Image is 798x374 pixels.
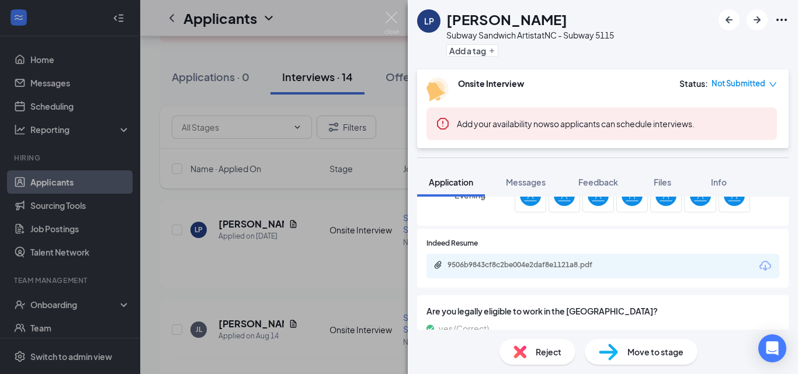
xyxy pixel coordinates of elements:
h1: [PERSON_NAME] [446,9,567,29]
button: Add your availability now [457,118,550,130]
div: LP [424,15,434,27]
div: Open Intercom Messenger [758,334,786,362]
span: Not Submitted [712,78,765,89]
span: Messages [506,177,546,187]
span: Application [429,177,473,187]
svg: Download [758,259,772,273]
svg: ArrowLeftNew [722,13,736,27]
span: yes (Correct) [439,322,489,335]
svg: Paperclip [433,260,443,270]
span: Reject [536,345,561,358]
button: ArrowLeftNew [719,9,740,30]
span: Info [711,177,727,187]
div: Status : [679,78,708,89]
a: Paperclip9506b9843cf8c2be004e2daf8e1121a8.pdf [433,260,623,271]
span: Feedback [578,177,618,187]
b: Onsite Interview [458,78,524,89]
svg: Ellipses [775,13,789,27]
svg: ArrowRight [750,13,764,27]
span: Files [654,177,671,187]
div: 9506b9843cf8c2be004e2daf8e1121a8.pdf [447,260,611,270]
span: so applicants can schedule interviews. [457,118,695,129]
span: Are you legally eligible to work in the [GEOGRAPHIC_DATA]? [426,305,779,317]
svg: Plus [488,47,495,54]
span: Indeed Resume [426,238,478,249]
div: Subway Sandwich Artist at NC - Subway 5115 [446,29,614,41]
button: PlusAdd a tag [446,44,498,57]
span: Move to stage [627,345,683,358]
button: ArrowRight [747,9,768,30]
span: down [769,81,777,89]
svg: Error [436,117,450,131]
